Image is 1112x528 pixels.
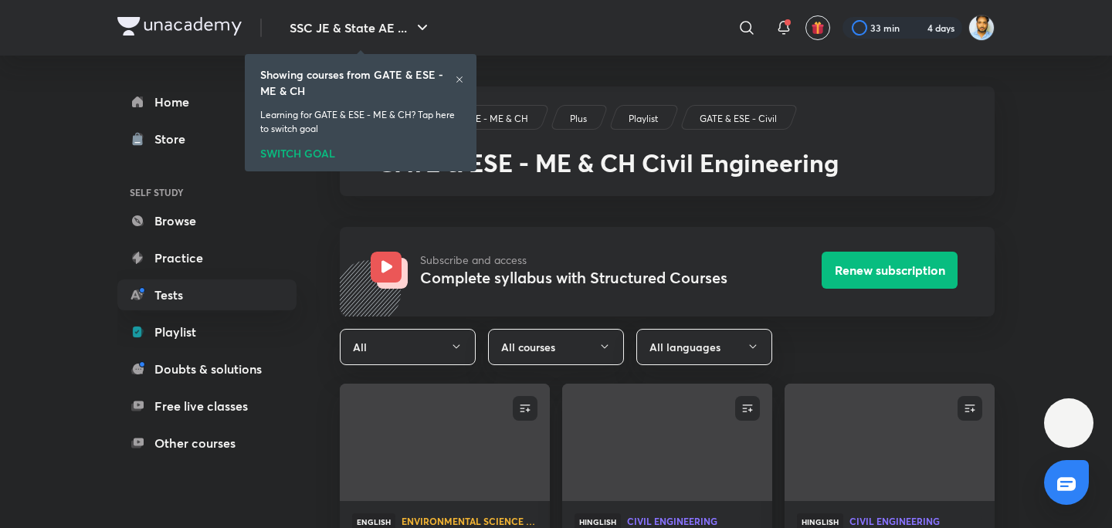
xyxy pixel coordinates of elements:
[340,329,476,365] button: All
[629,112,658,126] p: Playlist
[697,112,780,126] a: GATE & ESE - Civil
[117,428,297,459] a: Other courses
[280,12,441,43] button: SSC JE & State AE ...
[337,382,551,502] img: new-thumbnail
[408,268,727,287] h3: Complete syllabus with Structured Courses
[1059,414,1078,432] img: ttu
[117,205,297,236] a: Browse
[260,108,461,136] p: Learning for GATE & ESE - ME & CH? Tap here to switch goal
[117,316,297,347] a: Playlist
[570,112,587,126] p: Plus
[117,86,297,117] a: Home
[562,384,772,501] a: new-thumbnail
[849,516,982,527] a: Civil Engineering
[377,146,839,179] span: GATE & ESE - ME & CH Civil Engineering
[117,17,242,36] img: Company Logo
[909,20,924,36] img: streak
[429,112,531,126] a: GATE & ESE - ME & CH
[117,124,297,154] a: Store
[811,21,825,35] img: avatar
[340,384,550,501] a: new-thumbnail
[636,329,772,365] button: All languages
[117,354,297,384] a: Doubts & solutions
[260,66,455,99] h6: Showing courses from GATE & ESE - ME & CH
[627,516,760,527] a: Civil Engineering
[849,516,982,526] span: Civil Engineering
[785,384,995,501] a: new-thumbnail
[568,112,590,126] a: Plus
[117,391,297,421] a: Free live classes
[117,179,297,205] h6: SELF STUDY
[154,130,195,148] div: Store
[408,252,727,268] p: Subscribe and access
[822,252,958,289] button: Renew subscription
[627,516,760,526] span: Civil Engineering
[402,516,537,526] span: Environmental Science and Engineering
[431,112,528,126] p: GATE & ESE - ME & CH
[700,112,777,126] p: GATE & ESE - Civil
[805,15,830,40] button: avatar
[117,279,297,310] a: Tests
[117,242,297,273] a: Practice
[371,252,408,289] img: Avatar
[117,17,242,39] a: Company Logo
[968,15,995,41] img: Kunal Pradeep
[626,112,661,126] a: Playlist
[560,382,774,502] img: new-thumbnail
[260,142,461,159] div: SWITCH GOAL
[488,329,624,365] button: All courses
[402,516,537,527] a: Environmental Science and Engineering
[782,382,996,502] img: new-thumbnail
